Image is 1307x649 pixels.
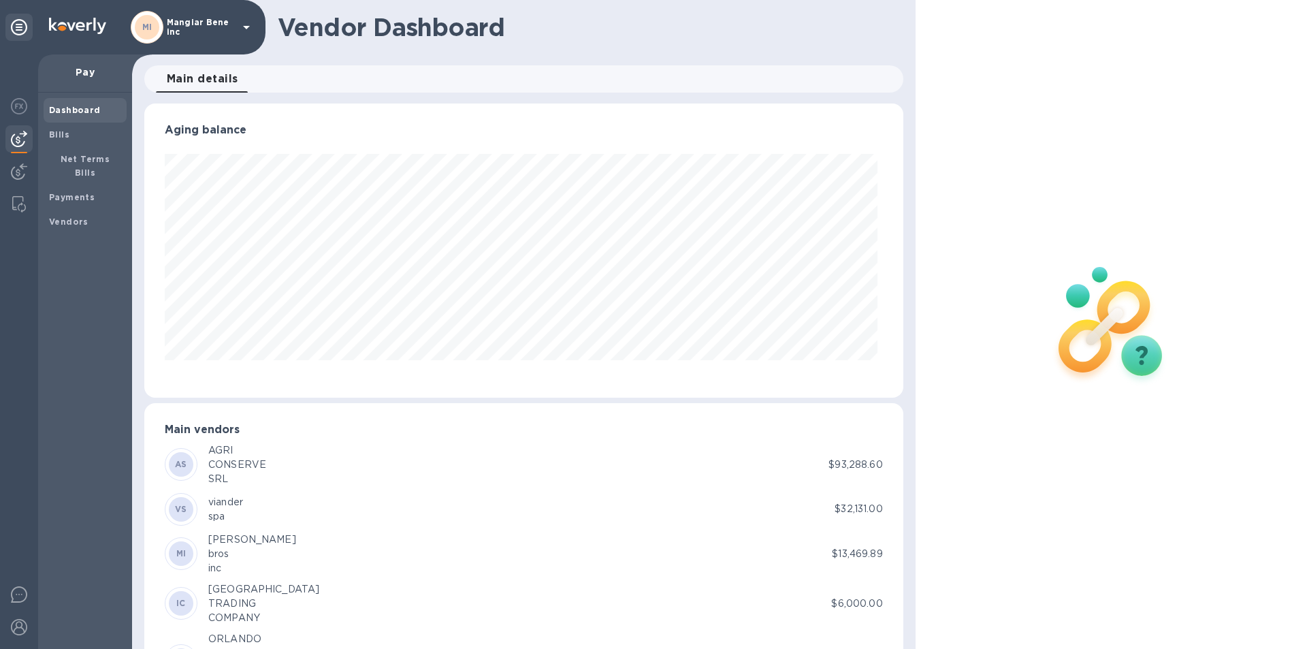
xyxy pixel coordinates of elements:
div: [PERSON_NAME] [208,533,296,547]
div: TRADING [208,597,319,611]
b: IC [176,598,186,608]
div: Unpin categories [5,14,33,41]
div: SRL [208,472,266,486]
div: AGRI [208,443,266,458]
div: ORLANDO [208,632,261,646]
div: [GEOGRAPHIC_DATA] [208,582,319,597]
p: Pay [49,65,121,79]
p: Mangiar Bene inc [167,18,235,37]
h3: Main vendors [165,424,883,437]
div: COMPANY [208,611,319,625]
div: bros [208,547,296,561]
b: Vendors [49,217,88,227]
img: Logo [49,18,106,34]
span: Main details [167,69,238,89]
h1: Vendor Dashboard [278,13,894,42]
b: Bills [49,129,69,140]
img: Foreign exchange [11,98,27,114]
h3: Aging balance [165,124,883,137]
p: $32,131.00 [835,502,882,516]
p: $93,288.60 [828,458,882,472]
b: VS [175,504,187,514]
div: spa [208,509,243,524]
div: viander [208,495,243,509]
b: AS [175,459,187,469]
p: $6,000.00 [831,597,882,611]
div: CONSERVE [208,458,266,472]
p: $13,469.89 [832,547,882,561]
div: inc [208,561,296,575]
b: Net Terms Bills [61,154,110,178]
b: Dashboard [49,105,101,115]
b: MI [176,548,187,558]
b: Payments [49,192,95,202]
b: MI [142,22,152,32]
